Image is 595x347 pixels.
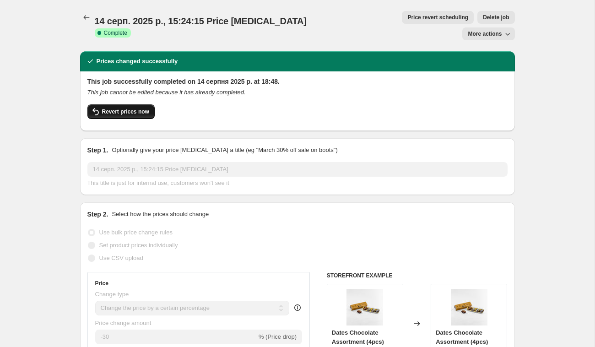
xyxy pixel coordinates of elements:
input: -15 [95,330,257,344]
h2: This job successfully completed on 14 серпня 2025 р. at 18:48. [87,77,508,86]
img: DatesChococoated_80x.jpg [346,289,383,325]
span: Price revert scheduling [407,14,468,21]
p: Select how the prices should change [112,210,209,219]
i: This job cannot be edited because it has already completed. [87,89,246,96]
span: This title is just for internal use, customers won't see it [87,179,229,186]
button: Price change jobs [80,11,93,24]
span: Use CSV upload [99,255,143,261]
div: help [293,303,302,312]
span: Price change amount [95,320,151,326]
h2: Step 2. [87,210,108,219]
h3: Price [95,280,108,287]
span: Set product prices individually [99,242,178,249]
h2: Step 1. [87,146,108,155]
button: More actions [462,27,514,40]
button: Price revert scheduling [402,11,474,24]
img: DatesChococoated_80x.jpg [451,289,487,325]
span: Use bulk price change rules [99,229,173,236]
span: Change type [95,291,129,298]
button: Revert prices now [87,104,155,119]
h2: Prices changed successfully [97,57,178,66]
span: % (Price drop) [259,333,297,340]
span: Complete [104,29,127,37]
span: More actions [468,30,502,38]
span: Revert prices now [102,108,149,115]
span: Dates Chocolate Assortment (4pcs) [436,329,488,345]
h6: STOREFRONT EXAMPLE [327,272,508,279]
input: 30% off holiday sale [87,162,508,177]
span: Dates Chocolate Assortment (4pcs) [332,329,384,345]
p: Optionally give your price [MEDICAL_DATA] a title (eg "March 30% off sale on boots") [112,146,337,155]
button: Delete job [477,11,514,24]
span: 14 серп. 2025 р., 15:24:15 Price [MEDICAL_DATA] [95,16,307,26]
span: Delete job [483,14,509,21]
